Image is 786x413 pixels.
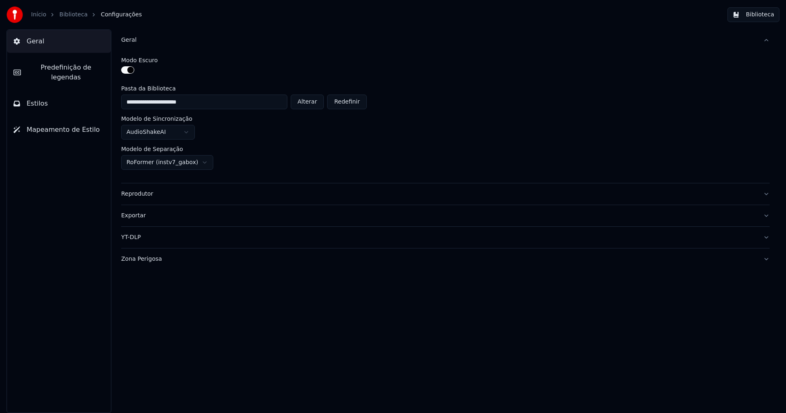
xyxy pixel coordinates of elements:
[121,255,757,263] div: Zona Perigosa
[327,95,367,109] button: Redefinir
[121,51,770,183] div: Geral
[121,205,770,226] button: Exportar
[31,11,46,19] a: Início
[291,95,324,109] button: Alterar
[121,29,770,51] button: Geral
[121,86,367,91] label: Pasta da Biblioteca
[59,11,88,19] a: Biblioteca
[7,7,23,23] img: youka
[121,248,770,270] button: Zona Perigosa
[31,11,142,19] nav: breadcrumb
[727,7,779,22] button: Biblioteca
[121,212,757,220] div: Exportar
[27,63,104,82] span: Predefinição de legendas
[121,146,183,152] label: Modelo de Separação
[27,36,44,46] span: Geral
[121,36,757,44] div: Geral
[121,190,757,198] div: Reprodutor
[27,99,48,108] span: Estilos
[7,30,111,53] button: Geral
[101,11,142,19] span: Configurações
[121,57,158,63] label: Modo Escuro
[7,92,111,115] button: Estilos
[121,233,757,241] div: YT-DLP
[121,116,192,122] label: Modelo de Sincronização
[27,125,100,135] span: Mapeamento de Estilo
[7,56,111,89] button: Predefinição de legendas
[121,183,770,205] button: Reprodutor
[7,118,111,141] button: Mapeamento de Estilo
[121,227,770,248] button: YT-DLP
